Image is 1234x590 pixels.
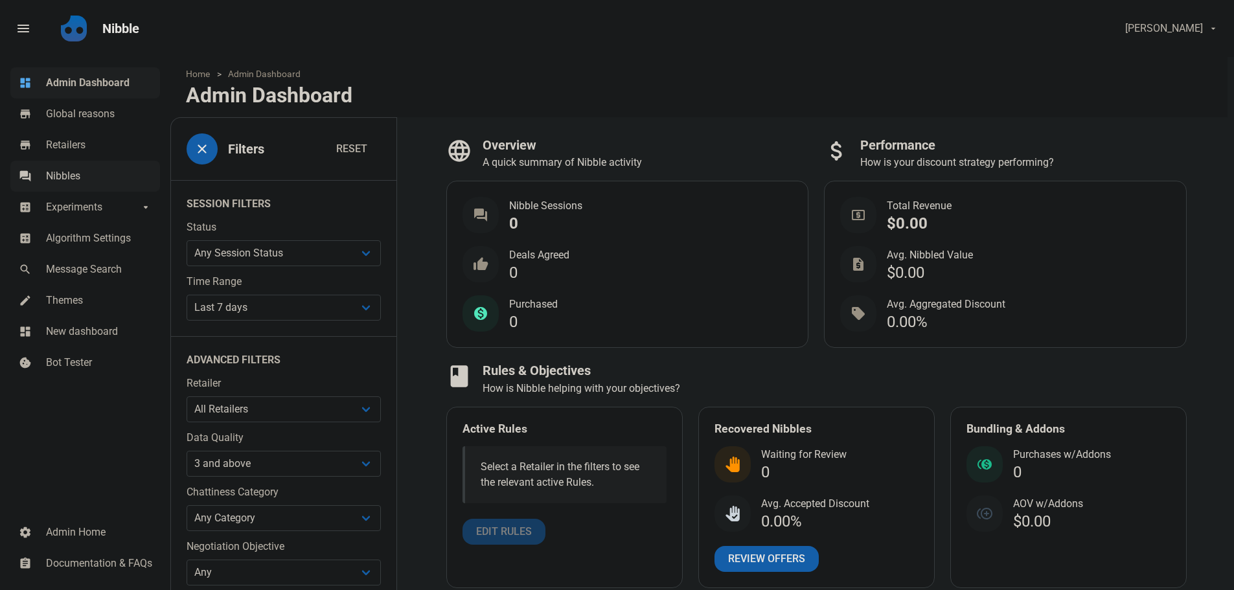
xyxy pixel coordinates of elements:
span: monetization_on [473,306,488,321]
span: settings [19,525,32,538]
label: Chattiness Category [187,484,381,500]
span: Themes [46,293,152,308]
a: Nibble [95,10,147,47]
span: request_quote [851,256,866,272]
span: arrow_drop_down [139,199,152,212]
img: addon.svg [977,506,992,521]
span: menu [16,21,31,36]
label: Retailer [187,376,381,391]
legend: Advanced Filters [171,336,396,376]
div: $0.00 [887,215,928,233]
span: Global reasons [46,106,152,122]
span: question_answer [473,207,488,223]
h3: Overview [483,138,809,153]
span: Retailers [46,137,152,153]
span: Avg. Nibbled Value [887,247,973,263]
p: Nibble [102,19,139,38]
h4: Active Rules [463,423,667,436]
span: Deals Agreed [509,247,569,263]
span: Nibbles [46,168,152,184]
span: Admin Home [46,525,152,540]
span: Waiting for Review [761,447,847,462]
span: Message Search [46,262,152,277]
span: Documentation & FAQs [46,556,152,571]
p: How is your discount strategy performing? [860,155,1187,170]
span: language [446,138,472,164]
span: store [19,137,32,150]
div: 0 [761,464,770,481]
div: 0 [1013,464,1022,481]
p: How is Nibble helping with your objectives? [483,381,1187,396]
span: Experiments [46,199,139,215]
span: local_atm [851,207,866,223]
h4: Bundling & Addons [966,423,1171,436]
label: Data Quality [187,430,381,446]
span: Avg. Accepted Discount [761,496,869,512]
a: forumNibbles [10,161,160,192]
span: [PERSON_NAME] [1125,21,1203,36]
span: Purchases w/Addons [1013,447,1111,462]
span: sell [851,306,866,321]
img: status_user_offer_accepted.svg [725,506,740,521]
span: dashboard [19,75,32,88]
h3: Rules & Objectives [483,363,1187,378]
div: $0.00 [887,264,924,282]
legend: Session Filters [171,180,396,220]
div: 0 [509,264,518,282]
a: searchMessage Search [10,254,160,285]
span: New dashboard [46,324,152,339]
span: dashboard [19,324,32,337]
p: A quick summary of Nibble activity [483,155,809,170]
span: Bot Tester [46,355,152,370]
label: Status [187,220,381,235]
button: Edit Rules [463,519,545,545]
span: store [19,106,32,119]
span: Algorithm Settings [46,231,152,246]
span: attach_money [824,138,850,164]
a: mode_editThemes [10,285,160,316]
div: 0.00% [761,513,802,530]
div: $0.00 [1013,513,1051,530]
span: close [194,141,210,157]
span: thumb_up [473,256,488,272]
a: dashboardNew dashboard [10,316,160,347]
span: book [446,363,472,389]
h4: Recovered Nibbles [714,423,919,436]
a: dashboardAdmin Dashboard [10,67,160,98]
a: assignmentDocumentation & FAQs [10,548,160,579]
span: Avg. Aggregated Discount [887,297,1005,312]
nav: breadcrumbs [170,57,1228,84]
a: cookieBot Tester [10,347,160,378]
span: search [19,262,32,275]
div: 0 [509,313,518,331]
span: Review Offers [728,551,805,567]
button: close [187,133,218,165]
h3: Performance [860,138,1187,153]
span: Nibble Sessions [509,198,582,214]
h3: Filters [228,142,264,157]
label: Negotiation Objective [187,539,381,554]
span: calculate [19,199,32,212]
a: Home [186,67,216,81]
span: Purchased [509,297,558,312]
button: Reset [323,136,381,162]
a: Review Offers [714,546,819,572]
a: storeRetailers [10,130,160,161]
span: calculate [19,231,32,244]
span: Admin Dashboard [46,75,152,91]
span: forum [19,168,32,181]
button: [PERSON_NAME] [1114,16,1226,41]
span: Total Revenue [887,198,952,214]
img: status_purchased_with_addon.svg [977,457,992,472]
span: cookie [19,355,32,368]
label: Time Range [187,274,381,289]
span: Reset [336,141,367,157]
div: 0 [509,215,518,233]
div: Select a Retailer in the filters to see the relevant active Rules. [481,459,651,490]
span: AOV w/Addons [1013,496,1083,512]
h1: Admin Dashboard [186,84,352,107]
span: mode_edit [19,293,32,306]
a: calculateExperimentsarrow_drop_down [10,192,160,223]
img: status_user_offer_available.svg [725,457,740,472]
